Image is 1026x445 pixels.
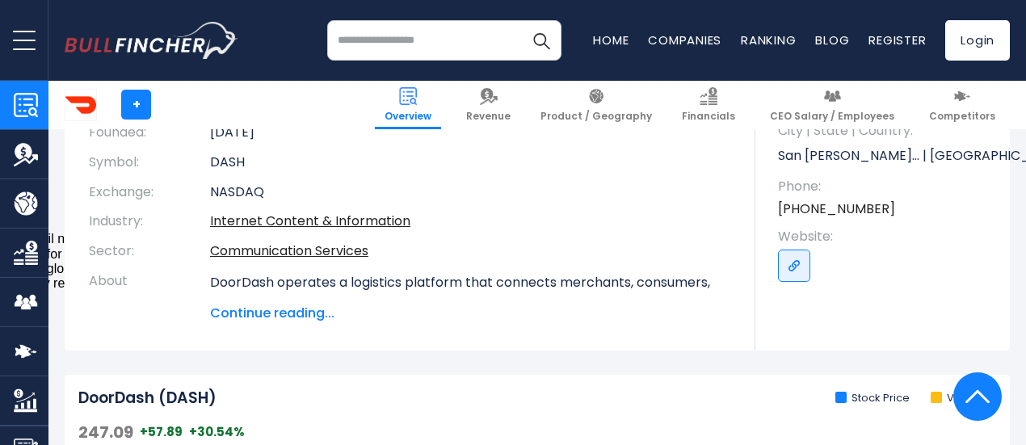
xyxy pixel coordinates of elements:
[531,81,662,129] a: Product / Geography
[945,20,1010,61] a: Login
[672,81,745,129] a: Financials
[210,212,410,230] a: Internet Content & Information
[78,388,217,409] h2: DoorDash (DASH)
[89,267,210,323] th: About
[835,392,910,405] li: Stock Price
[210,118,731,148] td: [DATE]
[89,207,210,237] th: Industry:
[760,81,904,129] a: CEO Salary / Employees
[682,110,735,123] span: Financials
[65,90,96,120] img: DASH logo
[778,250,810,282] a: Go to link
[65,22,238,59] a: Go to homepage
[65,22,238,59] img: bullfincher logo
[466,110,511,123] span: Revenue
[89,148,210,178] th: Symbol:
[210,148,731,178] td: DASH
[778,178,994,195] span: Phone:
[89,178,210,208] th: Exchange:
[210,241,368,260] a: Communication Services
[868,31,926,48] a: Register
[778,144,994,168] p: San [PERSON_NAME]... | [GEOGRAPHIC_DATA] | US
[593,31,629,48] a: Home
[919,81,1005,129] a: Competitors
[540,110,652,123] span: Product / Geography
[189,424,245,440] span: +30.54%
[778,200,895,218] a: [PHONE_NUMBER]
[89,118,210,148] th: Founded:
[375,81,441,129] a: Overview
[89,237,210,267] th: Sector:
[778,228,994,246] span: Website:
[778,122,994,140] span: City | State | Country:
[140,424,183,440] span: +57.89
[929,110,995,123] span: Competitors
[121,90,151,120] a: +
[815,31,849,48] a: Blog
[210,178,731,208] td: NASDAQ
[648,31,721,48] a: Companies
[210,304,731,323] span: Continue reading...
[741,31,796,48] a: Ranking
[385,110,431,123] span: Overview
[931,392,988,405] li: Volume
[770,110,894,123] span: CEO Salary / Employees
[456,81,520,129] a: Revenue
[521,20,561,61] button: Search
[78,422,133,443] span: 247.09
